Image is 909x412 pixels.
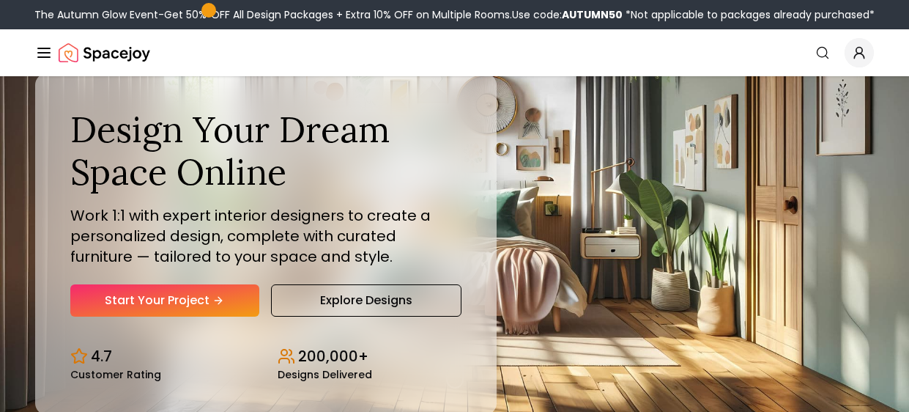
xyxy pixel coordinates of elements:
[34,7,875,22] div: The Autumn Glow Event-Get 50% OFF All Design Packages + Extra 10% OFF on Multiple Rooms.
[70,334,461,380] div: Design stats
[70,205,461,267] p: Work 1:1 with expert interior designers to create a personalized design, complete with curated fu...
[91,346,112,367] p: 4.7
[271,284,461,317] a: Explore Designs
[35,29,874,76] nav: Global
[623,7,875,22] span: *Not applicable to packages already purchased*
[59,38,150,67] img: Spacejoy Logo
[512,7,623,22] span: Use code:
[298,346,368,367] p: 200,000+
[70,108,461,193] h1: Design Your Dream Space Online
[70,284,259,317] a: Start Your Project
[278,369,372,380] small: Designs Delivered
[562,7,623,22] b: AUTUMN50
[59,38,150,67] a: Spacejoy
[70,369,161,380] small: Customer Rating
